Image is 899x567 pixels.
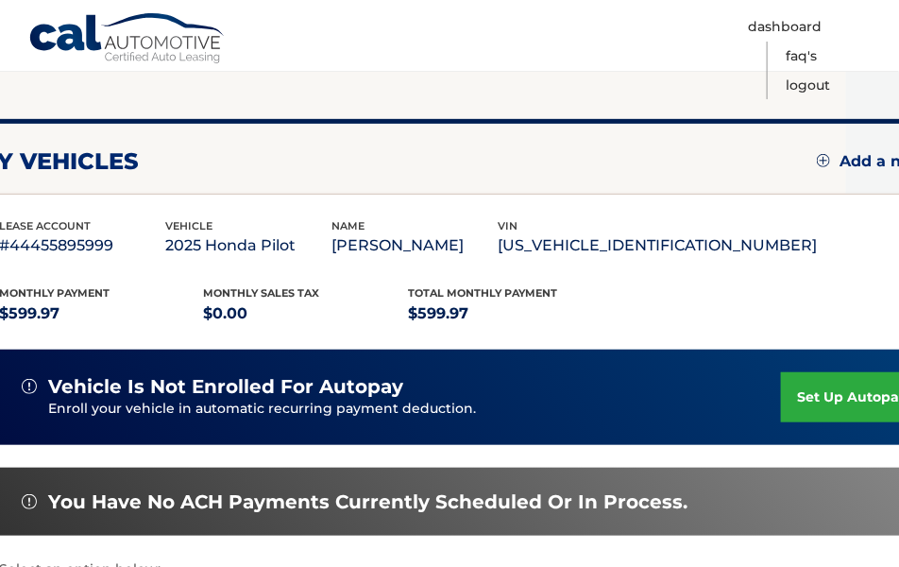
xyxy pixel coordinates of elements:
[48,490,687,514] span: You have no ACH payments currently scheduled or in process.
[498,219,517,232] span: vin
[22,494,37,509] img: alert-white.svg
[204,301,409,327] p: $0.00
[786,71,830,100] a: Logout
[48,399,781,420] p: Enroll your vehicle in automatic recurring payment deduction.
[28,12,227,67] a: Cal Automotive
[331,232,498,259] p: [PERSON_NAME]
[165,232,331,259] p: 2025 Honda Pilot
[408,301,613,327] p: $599.97
[22,379,37,394] img: alert-white.svg
[204,286,320,300] span: Monthly sales Tax
[48,375,403,399] span: vehicle is not enrolled for autopay
[331,219,365,232] span: name
[817,154,830,167] img: add.svg
[748,12,822,42] a: Dashboard
[786,42,817,71] a: FAQ's
[408,286,557,300] span: Total Monthly Payment
[165,219,212,232] span: vehicle
[498,232,817,259] p: [US_VEHICLE_IDENTIFICATION_NUMBER]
